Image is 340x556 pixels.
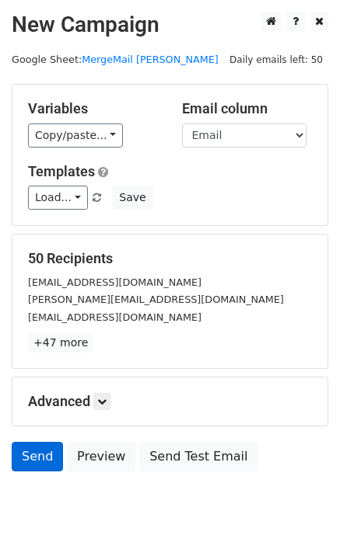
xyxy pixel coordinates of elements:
[224,54,328,65] a: Daily emails left: 50
[67,442,135,471] a: Preview
[28,186,88,210] a: Load...
[28,100,159,117] h5: Variables
[12,12,328,38] h2: New Campaign
[28,294,284,305] small: [PERSON_NAME][EMAIL_ADDRESS][DOMAIN_NAME]
[28,311,202,323] small: [EMAIL_ADDRESS][DOMAIN_NAME]
[112,186,152,210] button: Save
[28,163,95,179] a: Templates
[28,250,312,267] h5: 50 Recipients
[224,51,328,68] span: Daily emails left: 50
[262,481,340,556] iframe: Chat Widget
[28,333,93,353] a: +47 more
[28,393,312,410] h5: Advanced
[28,123,123,148] a: Copy/paste...
[139,442,258,471] a: Send Test Email
[12,54,219,65] small: Google Sheet:
[182,100,313,117] h5: Email column
[82,54,219,65] a: MergeMail [PERSON_NAME]
[28,276,202,288] small: [EMAIL_ADDRESS][DOMAIN_NAME]
[12,442,63,471] a: Send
